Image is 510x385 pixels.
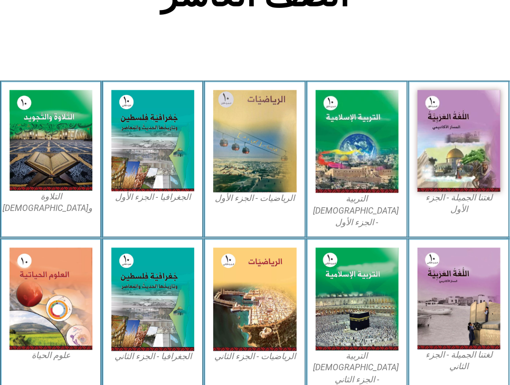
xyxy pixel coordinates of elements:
img: الجغرافيا 10ب [111,248,194,351]
font: لغتنا الجميلة - الجزء الثاني [426,350,493,372]
font: التربية [DEMOGRAPHIC_DATA] - الجزء الثاني [313,351,399,385]
font: الرياضيات - الجزء الأول [215,193,295,203]
font: التلاوة و[DEMOGRAPHIC_DATA] [3,191,92,213]
font: الرياضيات - الجزء الثاني [214,352,296,362]
font: لغتنا الجميلة - الجزء الأول [426,192,493,214]
font: علوم الحياة [32,351,71,361]
font: الجغرافيا - الجزء الثاني [115,352,192,362]
font: الجغرافيا - الجزء الأول [115,192,191,202]
font: التربية [DEMOGRAPHIC_DATA] - الجزء الأول [313,194,399,227]
img: غلاف Math10A [213,90,296,192]
img: الجغرافيا 10ب [111,90,194,191]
